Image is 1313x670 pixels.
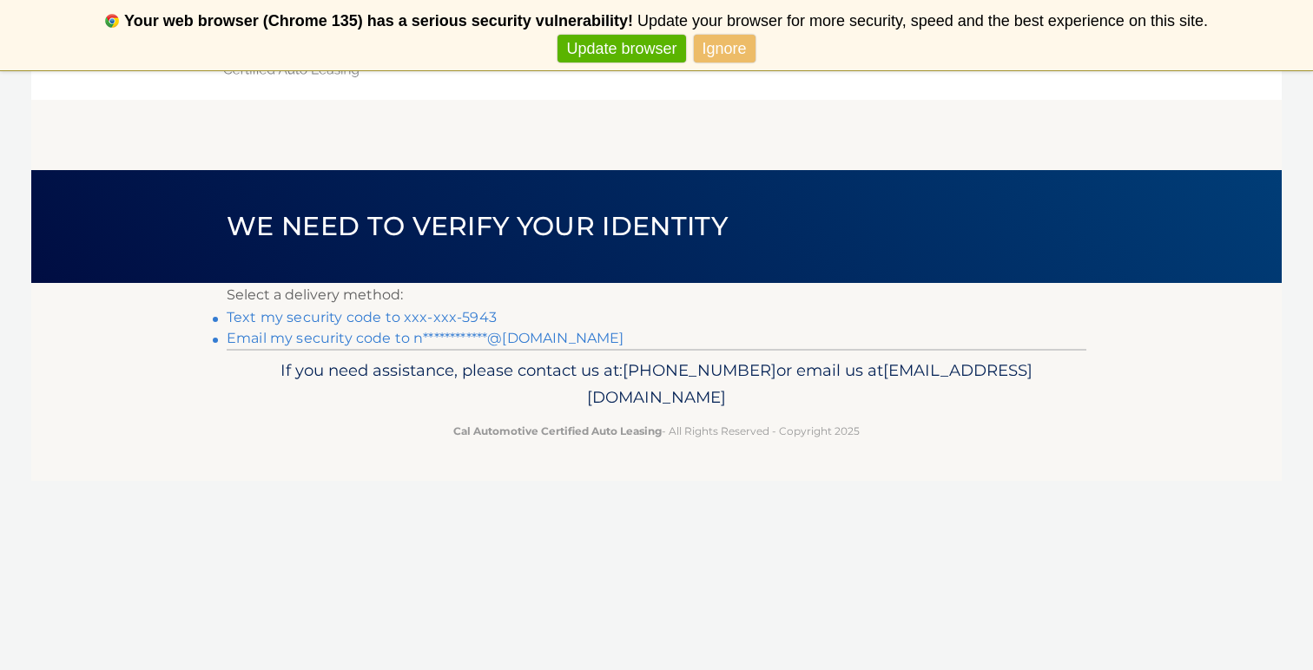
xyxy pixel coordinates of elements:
span: [PHONE_NUMBER] [623,360,776,380]
span: We need to verify your identity [227,210,728,242]
span: Update your browser for more security, speed and the best experience on this site. [637,12,1208,30]
a: Text my security code to xxx-xxx-5943 [227,309,497,325]
b: Your web browser (Chrome 135) has a serious security vulnerability! [124,12,633,30]
a: Update browser [558,35,685,63]
p: If you need assistance, please contact us at: or email us at [238,357,1075,412]
p: - All Rights Reserved - Copyright 2025 [238,422,1075,440]
p: Select a delivery method: [227,283,1086,307]
strong: Cal Automotive Certified Auto Leasing [453,424,662,437]
a: Ignore [694,35,755,63]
